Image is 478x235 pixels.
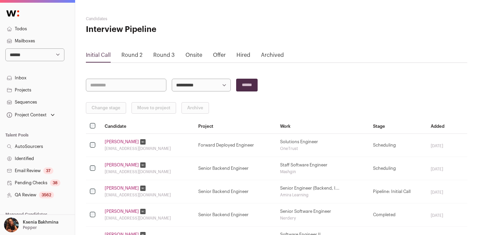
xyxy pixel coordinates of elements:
div: [EMAIL_ADDRESS][DOMAIN_NAME] [105,169,190,174]
td: Scheduling [369,157,427,180]
a: [PERSON_NAME] [105,209,139,214]
div: 3562 [39,192,54,198]
td: Scheduling [369,134,427,157]
td: Senior Backend Engineer [194,180,276,203]
td: Staff Software Engineer [276,157,369,180]
td: Senior Backend Engineer [194,157,276,180]
div: [DATE] [431,213,463,218]
th: Project [194,119,276,134]
th: Added [427,119,467,134]
a: Hired [236,52,250,58]
div: [EMAIL_ADDRESS][DOMAIN_NAME] [105,146,190,151]
div: 38 [50,180,60,186]
a: [PERSON_NAME] [105,162,139,168]
h2: Candidates [86,16,213,22]
a: Round 2 [121,52,143,58]
a: Offer [213,52,226,58]
a: Round 3 [153,52,175,58]
td: Senior Backend Engineer [194,203,276,227]
div: [DATE] [431,166,463,172]
div: Amira Learning [280,192,365,198]
a: Initial Call [86,52,111,58]
td: Senior Software Engineer [276,203,369,227]
td: Senior Engineer (Backend, I... [276,180,369,203]
th: Work [276,119,369,134]
button: Open dropdown [3,218,60,232]
p: Ksenia Bakhmina [23,220,58,225]
img: Wellfound [3,7,23,20]
a: Archived [261,52,284,58]
th: Stage [369,119,427,134]
div: Mashgin [280,169,365,174]
div: [DATE] [431,143,463,149]
h1: Interview Pipeline [86,24,213,35]
div: Nerdery [280,216,365,221]
div: 37 [43,167,53,174]
td: Solutions Engineer [276,134,369,157]
a: [PERSON_NAME] [105,186,139,191]
td: Forward Deployed Engineer [194,134,276,157]
button: Open dropdown [5,110,56,120]
div: Project Context [5,112,47,118]
img: 13968079-medium_jpg [4,218,19,232]
p: Pepper [23,225,37,230]
a: Onsite [185,52,202,58]
div: OneTrust [280,146,365,151]
div: [EMAIL_ADDRESS][DOMAIN_NAME] [105,192,190,198]
th: Candidate [101,119,194,134]
div: [EMAIL_ADDRESS][DOMAIN_NAME] [105,216,190,221]
a: [PERSON_NAME] [105,139,139,145]
td: Pipeline: Initial Call [369,180,427,203]
div: [DATE] [431,190,463,195]
td: Completed [369,203,427,227]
